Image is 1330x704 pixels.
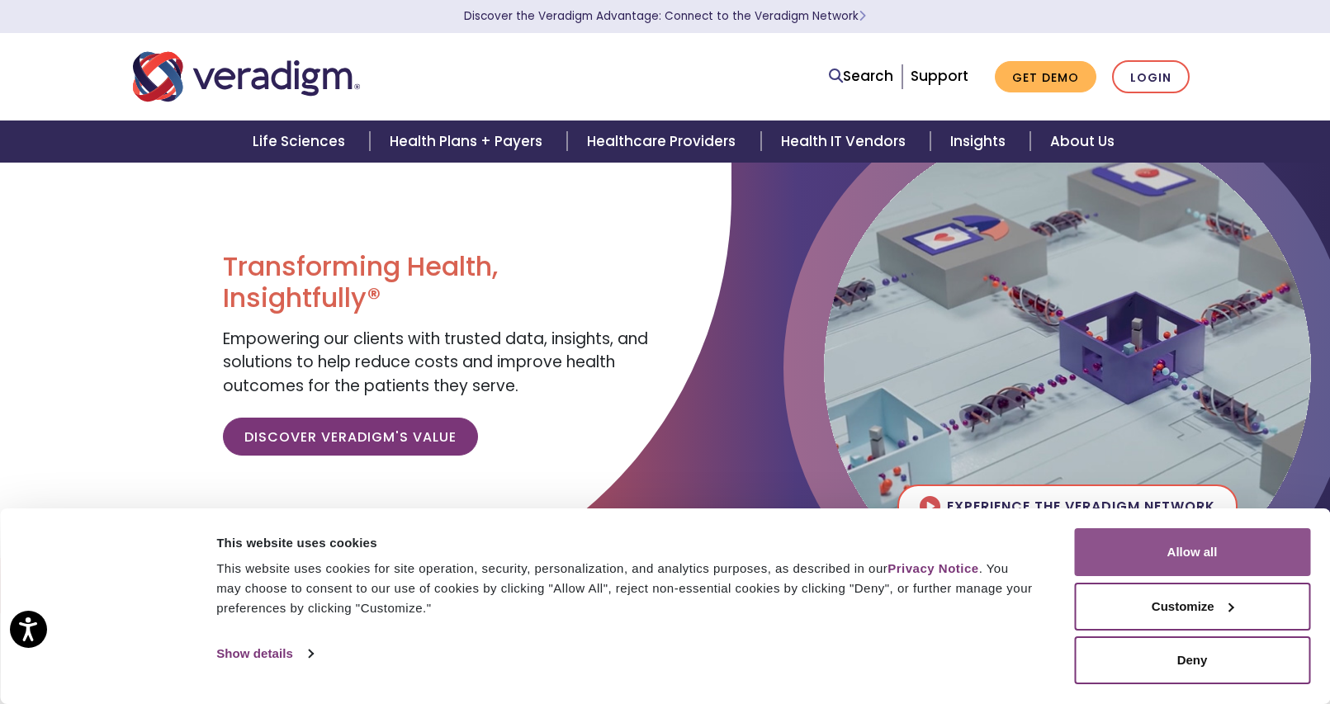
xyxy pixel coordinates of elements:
[223,328,648,397] span: Empowering our clients with trusted data, insights, and solutions to help reduce costs and improv...
[1030,120,1134,163] a: About Us
[223,251,652,314] h1: Transforming Health, Insightfully®
[1013,585,1310,684] iframe: Drift Chat Widget
[216,533,1037,553] div: This website uses cookies
[223,418,478,456] a: Discover Veradigm's Value
[216,641,312,666] a: Show details
[887,561,978,575] a: Privacy Notice
[133,50,360,104] img: Veradigm logo
[995,61,1096,93] a: Get Demo
[1074,583,1310,631] button: Customize
[233,120,370,163] a: Life Sciences
[216,559,1037,618] div: This website uses cookies for site operation, security, personalization, and analytics purposes, ...
[567,120,760,163] a: Healthcare Providers
[911,66,968,86] a: Support
[930,120,1030,163] a: Insights
[829,65,893,87] a: Search
[1112,60,1190,94] a: Login
[859,8,866,24] span: Learn More
[1074,528,1310,576] button: Allow all
[761,120,930,163] a: Health IT Vendors
[370,120,567,163] a: Health Plans + Payers
[464,8,866,24] a: Discover the Veradigm Advantage: Connect to the Veradigm NetworkLearn More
